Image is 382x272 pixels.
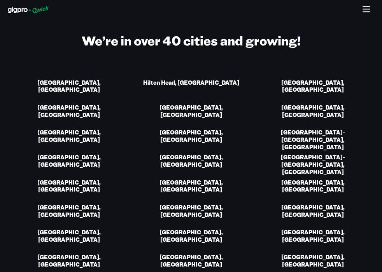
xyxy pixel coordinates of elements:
[130,129,252,145] a: [GEOGRAPHIC_DATA], [GEOGRAPHIC_DATA]
[130,154,252,169] a: [GEOGRAPHIC_DATA], [GEOGRAPHIC_DATA]
[252,204,374,220] a: [GEOGRAPHIC_DATA], [GEOGRAPHIC_DATA]
[130,254,252,269] a: [GEOGRAPHIC_DATA], [GEOGRAPHIC_DATA]
[130,204,252,220] a: [GEOGRAPHIC_DATA], [GEOGRAPHIC_DATA]
[8,229,130,244] a: [GEOGRAPHIC_DATA], [GEOGRAPHIC_DATA]
[252,179,374,195] a: [GEOGRAPHIC_DATA], [GEOGRAPHIC_DATA]
[252,254,374,269] a: [GEOGRAPHIC_DATA], [GEOGRAPHIC_DATA]
[8,154,130,169] a: [GEOGRAPHIC_DATA], [GEOGRAPHIC_DATA]
[8,254,130,269] a: [GEOGRAPHIC_DATA], [GEOGRAPHIC_DATA]
[8,179,130,195] a: [GEOGRAPHIC_DATA], [GEOGRAPHIC_DATA]
[252,154,374,176] a: [GEOGRAPHIC_DATA]-[GEOGRAPHIC_DATA], [GEOGRAPHIC_DATA]
[8,104,130,120] a: [GEOGRAPHIC_DATA], [GEOGRAPHIC_DATA]
[252,229,374,244] a: [GEOGRAPHIC_DATA], [GEOGRAPHIC_DATA]
[8,204,130,220] a: [GEOGRAPHIC_DATA], [GEOGRAPHIC_DATA]
[130,229,252,244] a: [GEOGRAPHIC_DATA], [GEOGRAPHIC_DATA]
[8,33,374,48] h2: We’re in over 40 cities and growing!
[252,79,374,95] a: [GEOGRAPHIC_DATA], [GEOGRAPHIC_DATA]
[252,129,374,152] a: [GEOGRAPHIC_DATA]-[GEOGRAPHIC_DATA], [GEOGRAPHIC_DATA]
[8,79,130,95] a: [GEOGRAPHIC_DATA], [GEOGRAPHIC_DATA]
[143,79,239,87] a: Hilton Head, [GEOGRAPHIC_DATA]
[130,179,252,195] a: [GEOGRAPHIC_DATA], [GEOGRAPHIC_DATA]
[252,104,374,120] a: [GEOGRAPHIC_DATA], [GEOGRAPHIC_DATA]
[130,104,252,120] a: [GEOGRAPHIC_DATA], [GEOGRAPHIC_DATA]
[8,129,130,145] a: [GEOGRAPHIC_DATA], [GEOGRAPHIC_DATA]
